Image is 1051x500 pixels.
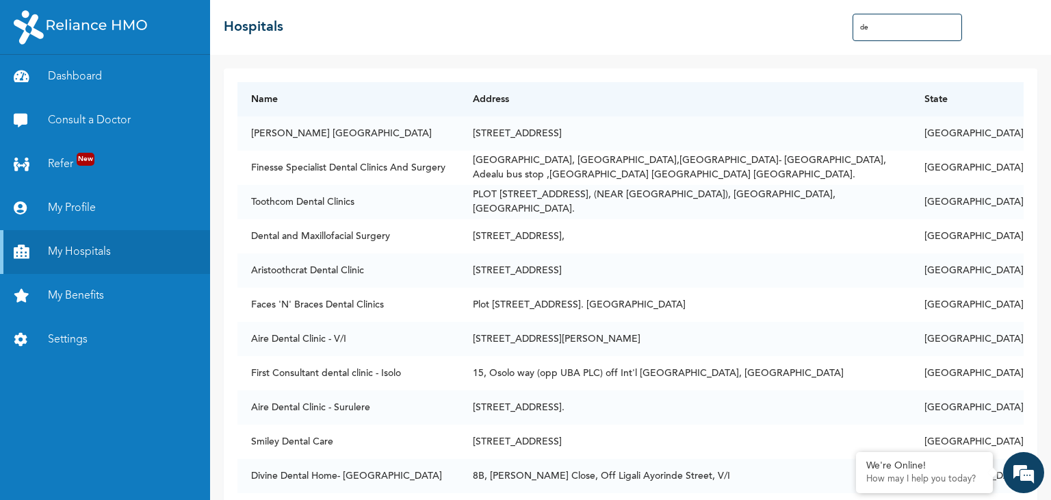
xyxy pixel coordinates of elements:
textarea: Type your message and hit 'Enter' [7,378,261,426]
td: [GEOGRAPHIC_DATA] [911,425,1024,459]
td: Smiley Dental Care [237,425,459,459]
td: First Consultant dental clinic - Isolo [237,356,459,390]
td: [GEOGRAPHIC_DATA] [911,288,1024,322]
img: RelianceHMO's Logo [14,10,147,45]
td: PLOT [STREET_ADDRESS], (NEAR [GEOGRAPHIC_DATA]), [GEOGRAPHIC_DATA], [GEOGRAPHIC_DATA]. [459,185,911,219]
td: 8B, [PERSON_NAME] Close, Off Ligali Ayorinde Street, V/I [459,459,911,493]
td: [GEOGRAPHIC_DATA] [911,253,1024,288]
div: We're Online! [866,460,983,472]
td: 15, Osolo way (opp UBA PLC) off Int'l [GEOGRAPHIC_DATA], [GEOGRAPHIC_DATA] [459,356,911,390]
td: [PERSON_NAME] [GEOGRAPHIC_DATA] [237,116,459,151]
td: [STREET_ADDRESS], [459,219,911,253]
h2: Hospitals [224,17,283,38]
td: [GEOGRAPHIC_DATA] [911,356,1024,390]
span: New [77,153,94,166]
th: Address [459,82,911,116]
th: State [911,82,1024,116]
td: [STREET_ADDRESS][PERSON_NAME] [459,322,911,356]
p: How may I help you today? [866,474,983,485]
td: [GEOGRAPHIC_DATA] [911,219,1024,253]
td: [STREET_ADDRESS] [459,425,911,459]
span: We're online! [79,175,189,313]
td: Faces 'N' Braces Dental Clinics [237,288,459,322]
td: Aristoothcrat Dental Clinic [237,253,459,288]
td: [STREET_ADDRESS] [459,116,911,151]
td: Aire Dental Clinic - V/I [237,322,459,356]
td: [GEOGRAPHIC_DATA] [911,185,1024,219]
td: [STREET_ADDRESS]. [459,390,911,425]
td: Plot [STREET_ADDRESS]. [GEOGRAPHIC_DATA] [459,288,911,322]
input: Search Hospitals... [853,14,962,41]
td: [GEOGRAPHIC_DATA] [911,322,1024,356]
div: Chat with us now [71,77,230,95]
td: [GEOGRAPHIC_DATA] [911,116,1024,151]
td: Dental and Maxillofacial Surgery [237,219,459,253]
div: Minimize live chat window [224,7,257,40]
td: Finesse Specialist Dental Clinics And Surgery [237,151,459,185]
div: FAQs [134,426,261,468]
td: [GEOGRAPHIC_DATA] [911,151,1024,185]
td: [GEOGRAPHIC_DATA], [GEOGRAPHIC_DATA],[GEOGRAPHIC_DATA]- [GEOGRAPHIC_DATA], Adealu bus stop ,[GEOG... [459,151,911,185]
span: Conversation [7,450,134,460]
th: Name [237,82,459,116]
td: [GEOGRAPHIC_DATA] [911,390,1024,425]
td: Aire Dental Clinic - Surulere [237,390,459,425]
td: Divine Dental Home- [GEOGRAPHIC_DATA] [237,459,459,493]
td: Toothcom Dental Clinics [237,185,459,219]
img: d_794563401_company_1708531726252_794563401 [25,68,55,103]
td: [STREET_ADDRESS] [459,253,911,288]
